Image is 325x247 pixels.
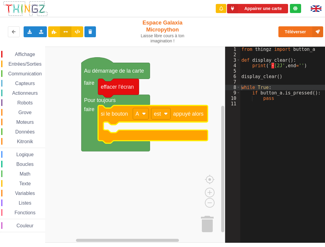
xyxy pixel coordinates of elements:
[15,162,34,167] span: Boucles
[290,4,301,13] div: Tu es connecté au serveur de création de Thingz
[14,81,36,86] span: Capteurs
[311,5,321,12] img: gb.png
[101,84,134,90] text: effacer l'écran
[18,181,31,186] span: Texte
[3,1,48,17] img: thingz_logo.png
[278,26,323,37] button: Téléverser
[18,200,32,206] span: Listes
[18,110,33,115] span: Grove
[225,101,240,107] div: 11
[225,63,240,68] div: 4
[84,106,94,112] text: faire
[14,191,36,196] span: Variables
[225,74,240,79] div: 6
[16,100,34,105] span: Robots
[101,110,128,117] text: si le bouton
[136,110,139,117] text: A
[173,110,204,117] text: appuyé alors
[225,90,240,96] div: 9
[15,129,36,134] span: Données
[14,210,36,215] span: Fonctions
[16,139,34,144] span: Kitronik
[225,47,240,52] div: 1
[15,152,34,157] span: Logique
[225,96,240,101] div: 10
[84,68,144,74] text: Au démarrage de la carte
[225,79,240,85] div: 7
[11,91,39,96] span: Actionneurs
[84,97,116,103] text: Pour toujours
[225,68,240,74] div: 5
[154,110,161,117] text: est
[19,171,31,176] span: Math
[136,19,189,44] div: Espace Galaxia Micropython
[16,223,34,228] span: Couleur
[225,85,240,90] div: 8
[227,4,288,13] button: Appairer une carte
[225,58,240,63] div: 3
[14,52,36,57] span: Affichage
[7,71,43,76] span: Communication
[8,61,42,67] span: Entrées/Sorties
[84,80,94,86] text: faire
[225,52,240,58] div: 2
[15,120,35,125] span: Moteurs
[136,33,189,44] div: Laisse libre cours à ton imagination !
